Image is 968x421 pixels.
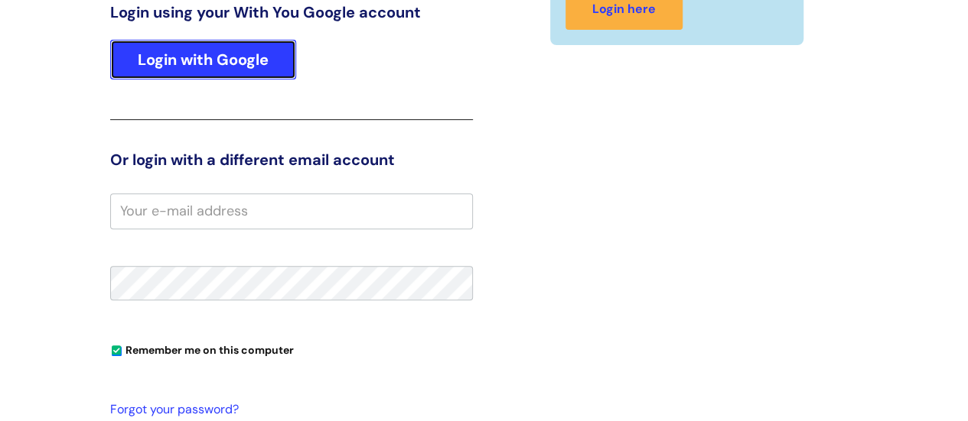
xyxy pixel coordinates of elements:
div: You can uncheck this option if you're logging in from a shared device [110,337,473,361]
input: Remember me on this computer [112,346,122,356]
a: Forgot your password? [110,399,465,421]
h3: Login using your With You Google account [110,3,473,21]
a: Login with Google [110,40,296,79]
input: Your e-mail address [110,193,473,228]
label: Remember me on this computer [110,340,294,357]
h3: Or login with a different email account [110,151,473,169]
